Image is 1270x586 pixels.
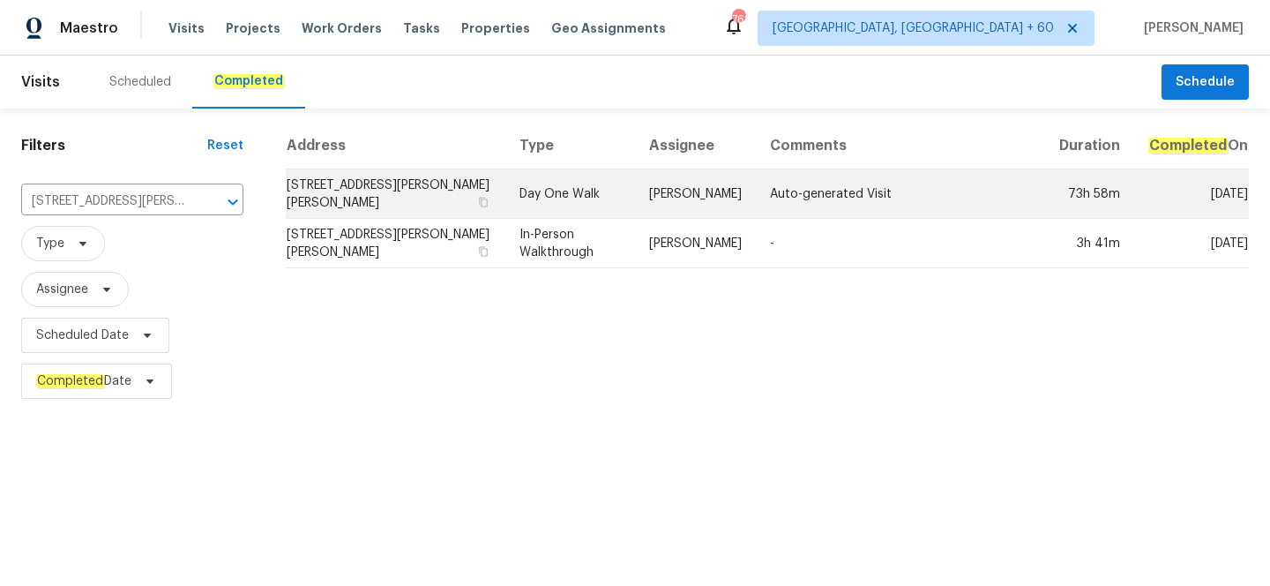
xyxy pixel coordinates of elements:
span: Assignee [36,281,88,298]
td: [PERSON_NAME] [635,219,756,268]
div: Scheduled [109,73,171,91]
span: Schedule [1176,71,1235,94]
th: On [1134,123,1249,169]
button: Open [220,190,245,214]
td: 73h 58m [1045,169,1134,219]
span: Properties [461,19,530,37]
span: Type [36,235,64,252]
span: Tasks [403,22,440,34]
td: [DATE] [1134,219,1249,268]
div: Reset [207,137,243,154]
span: Geo Assignments [551,19,666,37]
td: [PERSON_NAME] [635,169,756,219]
span: Maestro [60,19,118,37]
button: Copy Address [475,244,491,259]
span: [GEOGRAPHIC_DATA], [GEOGRAPHIC_DATA] + 60 [773,19,1054,37]
td: Day One Walk [505,169,635,219]
span: Visits [21,63,60,101]
span: Work Orders [302,19,382,37]
th: Type [505,123,635,169]
div: 762 [732,11,744,28]
td: 3h 41m [1045,219,1134,268]
td: In-Person Walkthrough [505,219,635,268]
th: Address [286,123,505,169]
th: Duration [1045,123,1134,169]
span: Projects [226,19,280,37]
button: Schedule [1162,64,1249,101]
em: Completed [1148,138,1228,154]
td: [STREET_ADDRESS][PERSON_NAME][PERSON_NAME] [286,219,505,268]
em: Completed [213,74,284,88]
span: Date [36,372,131,390]
span: [PERSON_NAME] [1137,19,1244,37]
span: Scheduled Date [36,327,129,344]
td: [DATE] [1134,169,1249,219]
input: Search for an address... [21,188,194,215]
td: - [756,219,1045,268]
h1: Filters [21,137,207,154]
td: [STREET_ADDRESS][PERSON_NAME][PERSON_NAME] [286,169,505,219]
span: Visits [168,19,205,37]
button: Copy Address [475,194,491,210]
em: Completed [36,374,104,388]
th: Assignee [635,123,756,169]
th: Comments [756,123,1045,169]
td: Auto-generated Visit [756,169,1045,219]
